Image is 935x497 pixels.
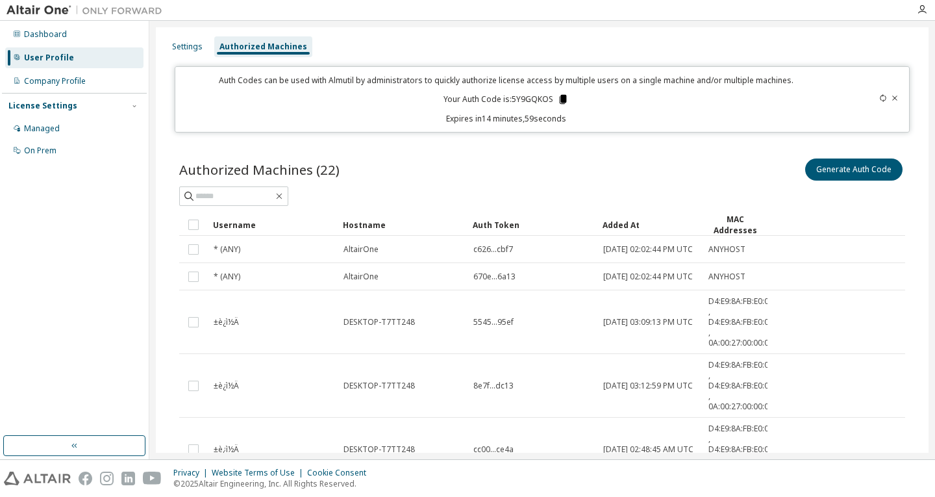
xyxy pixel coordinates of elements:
div: Username [213,214,332,235]
span: AltairOne [343,244,379,255]
button: Generate Auth Code [805,159,903,181]
span: * (ANY) [214,272,240,282]
span: c626...cbf7 [473,244,513,255]
div: MAC Addresses [708,214,762,236]
img: linkedin.svg [121,472,135,485]
div: Managed [24,123,60,134]
div: Auth Token [473,214,592,235]
span: ±è¿ì½Ä [214,381,239,391]
span: ANYHOST [708,244,745,255]
div: On Prem [24,146,56,156]
span: DESKTOP-T7TT248 [343,317,415,327]
div: License Settings [8,101,77,111]
img: Altair One [6,4,169,17]
span: ±è¿ì½Ä [214,444,239,455]
span: DESKTOP-T7TT248 [343,444,415,455]
span: 5545...95ef [473,317,514,327]
p: Your Auth Code is: 5Y9GQKOS [443,94,569,105]
div: Hostname [343,214,462,235]
img: facebook.svg [79,472,92,485]
span: D4:E9:8A:FB:E0:04 , D4:E9:8A:FB:E0:00 , 0A:00:27:00:00:0E [708,296,773,348]
div: User Profile [24,53,74,63]
span: 670e...6a13 [473,272,516,282]
div: Settings [172,42,203,52]
span: [DATE] 03:09:13 PM UTC [603,317,693,327]
div: Dashboard [24,29,67,40]
div: Cookie Consent [307,468,374,478]
span: 8e7f...dc13 [473,381,514,391]
span: ±è¿ì½Ä [214,317,239,327]
span: ANYHOST [708,272,745,282]
p: Expires in 14 minutes, 59 seconds [183,113,829,124]
span: D4:E9:8A:FB:E0:04 , D4:E9:8A:FB:E0:00 , 0A:00:27:00:00:0E [708,360,773,412]
img: altair_logo.svg [4,472,71,485]
span: Authorized Machines (22) [179,160,340,179]
div: Website Terms of Use [212,468,307,478]
span: cc00...ce4a [473,444,514,455]
p: © 2025 Altair Engineering, Inc. All Rights Reserved. [173,478,374,489]
span: AltairOne [343,272,379,282]
span: [DATE] 02:48:45 AM UTC [603,444,693,455]
span: [DATE] 02:02:44 PM UTC [603,272,693,282]
span: * (ANY) [214,244,240,255]
div: Added At [603,214,697,235]
span: [DATE] 02:02:44 PM UTC [603,244,693,255]
span: DESKTOP-T7TT248 [343,381,415,391]
span: [DATE] 03:12:59 PM UTC [603,381,693,391]
div: Privacy [173,468,212,478]
div: Company Profile [24,76,86,86]
div: Authorized Machines [219,42,307,52]
p: Auth Codes can be used with Almutil by administrators to quickly authorize license access by mult... [183,75,829,86]
span: D4:E9:8A:FB:E0:04 , D4:E9:8A:FB:E0:00 , 0A:00:27:00:00:0E [708,424,773,476]
img: instagram.svg [100,472,114,485]
img: youtube.svg [143,472,162,485]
